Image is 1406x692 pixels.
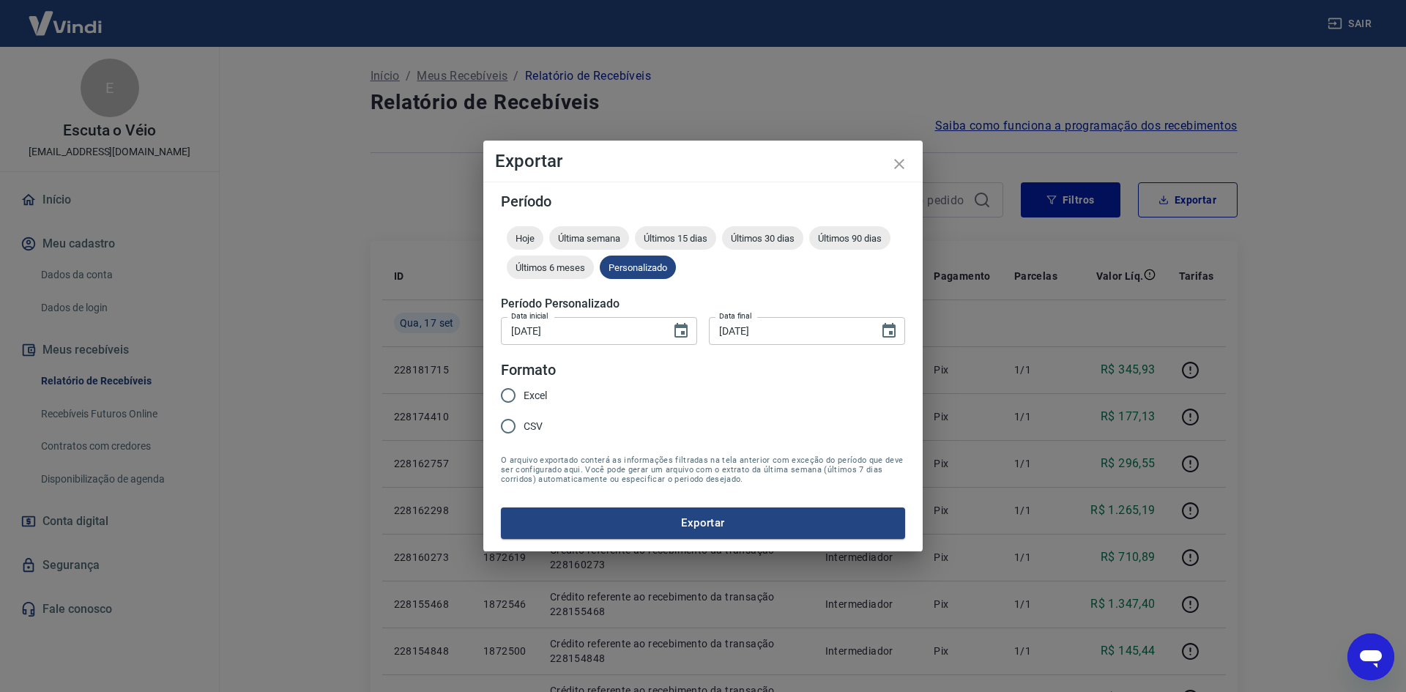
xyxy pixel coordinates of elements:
[507,226,543,250] div: Hoje
[1347,633,1394,680] iframe: Botão para abrir a janela de mensagens
[722,233,803,244] span: Últimos 30 dias
[635,233,716,244] span: Últimos 15 dias
[600,256,676,279] div: Personalizado
[666,316,696,346] button: Choose date, selected date is 17 de set de 2025
[501,360,556,381] legend: Formato
[524,419,543,434] span: CSV
[501,194,905,209] h5: Período
[507,262,594,273] span: Últimos 6 meses
[882,146,917,182] button: close
[501,297,905,311] h5: Período Personalizado
[709,317,868,344] input: DD/MM/YYYY
[549,233,629,244] span: Última semana
[511,310,548,321] label: Data inicial
[722,226,803,250] div: Últimos 30 dias
[507,233,543,244] span: Hoje
[874,316,904,346] button: Choose date, selected date is 17 de set de 2025
[501,317,661,344] input: DD/MM/YYYY
[719,310,752,321] label: Data final
[501,507,905,538] button: Exportar
[809,233,890,244] span: Últimos 90 dias
[600,262,676,273] span: Personalizado
[635,226,716,250] div: Últimos 15 dias
[495,152,911,170] h4: Exportar
[507,256,594,279] div: Últimos 6 meses
[809,226,890,250] div: Últimos 90 dias
[501,455,905,484] span: O arquivo exportado conterá as informações filtradas na tela anterior com exceção do período que ...
[524,388,547,403] span: Excel
[549,226,629,250] div: Última semana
